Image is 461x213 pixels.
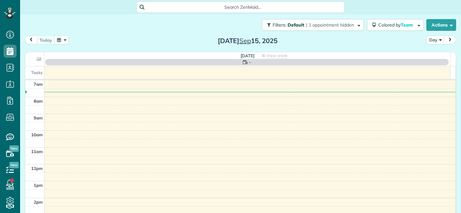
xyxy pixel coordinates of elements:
[9,162,19,168] span: New
[25,36,37,44] button: prev
[426,19,456,31] button: Actions
[273,22,286,28] span: Filters:
[426,36,444,44] button: Day
[378,22,415,28] span: Colored by
[249,59,251,65] span: -
[259,19,364,31] a: Filters: Default | 1 appointment hidden
[31,149,43,154] span: 11am
[34,199,43,205] span: 2pm
[262,19,364,31] button: Filters: Default | 1 appointment hidden
[288,22,305,28] span: Default
[31,132,43,137] span: 10am
[34,82,43,87] span: 7am
[207,37,288,44] h2: [DATE] 15, 2025
[239,37,251,45] span: Sep
[9,145,19,152] span: New
[34,115,43,120] span: 9am
[31,70,43,75] span: Tasks
[34,98,43,104] span: 8am
[367,19,424,31] button: Colored byTeam
[241,53,254,58] span: [DATE]
[31,166,43,171] span: 12pm
[444,36,456,44] button: next
[401,22,414,28] span: Team
[266,53,287,58] span: View week
[34,183,43,188] span: 1pm
[306,22,354,28] span: | 1 appointment hidden
[37,36,55,44] button: today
